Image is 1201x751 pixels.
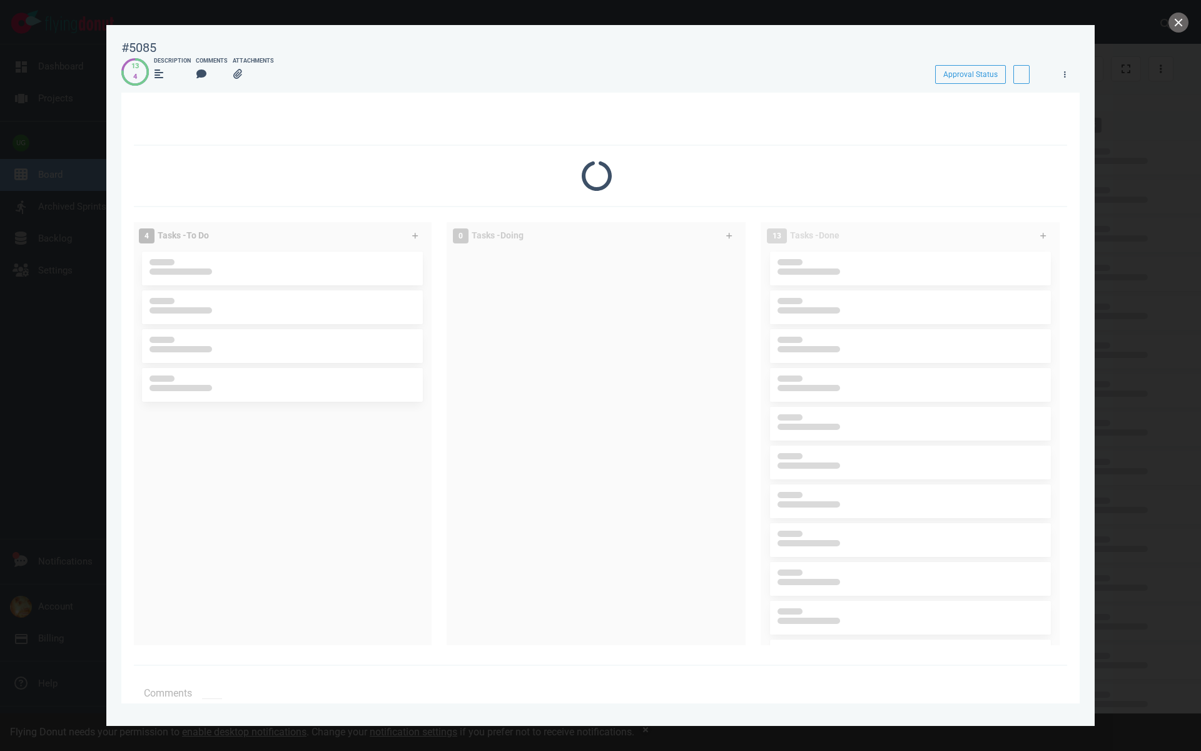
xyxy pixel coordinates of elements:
span: 13 [767,228,787,243]
span: Comments [144,686,192,701]
div: #5085 [121,40,156,56]
span: Tasks - To Do [158,230,209,240]
span: 0 [453,228,469,243]
span: Tasks - Done [790,230,839,240]
span: 4 [139,228,155,243]
div: 4 [131,72,139,83]
div: 13 [131,61,139,72]
button: close [1168,13,1188,33]
button: Approval Status [935,65,1006,84]
div: Attachments [233,57,274,66]
div: Comments [196,57,228,66]
div: Description [154,57,191,66]
span: Tasks - Doing [472,230,524,240]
